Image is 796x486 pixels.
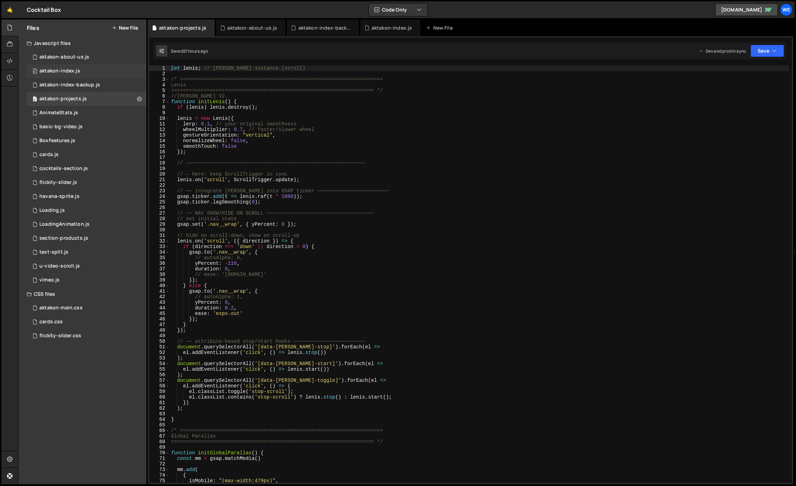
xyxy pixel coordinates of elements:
[39,68,80,74] div: aktakon-index.js
[149,155,170,160] div: 17
[149,110,170,116] div: 9
[27,78,146,92] div: 12094/44174.js
[149,450,170,456] div: 70
[149,160,170,166] div: 18
[149,233,170,238] div: 31
[39,82,100,88] div: aktakon-index-backup.js
[149,472,170,478] div: 74
[149,456,170,461] div: 71
[39,193,79,200] div: havana-sprite.js
[149,216,170,222] div: 28
[149,116,170,121] div: 10
[159,24,206,31] div: aktakon-projects.js
[149,166,170,171] div: 19
[149,127,170,132] div: 12
[149,105,170,110] div: 8
[1,1,18,18] a: 🤙
[149,400,170,406] div: 61
[149,99,170,105] div: 7
[149,372,170,378] div: 56
[39,277,60,283] div: vimeo.js
[27,190,146,203] div: 12094/36679.js
[149,428,170,433] div: 66
[298,24,351,31] div: aktakon-index-backup.js
[149,350,170,355] div: 52
[149,294,170,300] div: 42
[149,205,170,210] div: 26
[149,478,170,484] div: 75
[39,263,80,269] div: u-video-scroll.js
[149,417,170,422] div: 64
[149,467,170,472] div: 73
[149,305,170,311] div: 44
[149,171,170,177] div: 20
[149,316,170,322] div: 46
[149,244,170,249] div: 33
[27,329,146,343] div: 12094/35475.css
[149,461,170,467] div: 72
[227,24,277,31] div: aktakon-about-us.js
[149,411,170,417] div: 63
[149,361,170,367] div: 54
[149,144,170,149] div: 15
[27,92,146,106] div: 12094/44389.js
[750,45,784,57] button: Save
[149,249,170,255] div: 34
[149,121,170,127] div: 11
[112,25,138,31] button: New File
[149,77,170,82] div: 3
[149,71,170,77] div: 2
[27,106,146,120] div: 12094/30498.js
[149,445,170,450] div: 69
[39,110,78,116] div: AnimateStats.js
[39,249,68,255] div: text-split.js
[149,199,170,205] div: 25
[18,36,146,50] div: Javascript files
[39,165,88,172] div: cocktails-section.js
[149,277,170,283] div: 39
[149,355,170,361] div: 53
[149,283,170,288] div: 40
[39,152,59,158] div: cards.js
[149,210,170,216] div: 27
[39,179,77,186] div: flickity-slider.js
[149,422,170,428] div: 65
[39,124,83,130] div: basic-bg-video.js
[149,439,170,445] div: 68
[27,50,146,64] div: 12094/44521.js
[149,261,170,266] div: 36
[171,48,208,54] div: Saved
[149,149,170,155] div: 16
[149,266,170,272] div: 37
[149,433,170,439] div: 67
[149,288,170,294] div: 41
[27,6,61,14] div: Cocktail Box
[27,203,146,217] div: 12094/34884.js
[39,54,89,60] div: aktakon-about-us.js
[27,148,146,162] div: 12094/34793.js
[27,231,146,245] div: 12094/36059.js
[27,245,146,259] div: 12094/41439.js
[149,93,170,99] div: 6
[149,378,170,383] div: 57
[426,24,455,31] div: New File
[149,82,170,88] div: 4
[149,367,170,372] div: 55
[39,138,75,144] div: BoxFeatures.js
[149,183,170,188] div: 22
[33,69,37,75] span: 0
[149,227,170,233] div: 30
[149,406,170,411] div: 62
[27,176,146,190] div: 12094/35474.js
[149,333,170,339] div: 49
[39,221,90,227] div: LoadingAnimation.js
[18,287,146,301] div: CSS files
[149,65,170,71] div: 1
[780,3,793,16] div: We
[149,255,170,261] div: 35
[27,162,146,176] div: 12094/36060.js
[27,217,146,231] div: 12094/30492.js
[149,222,170,227] div: 29
[149,194,170,199] div: 24
[149,322,170,327] div: 47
